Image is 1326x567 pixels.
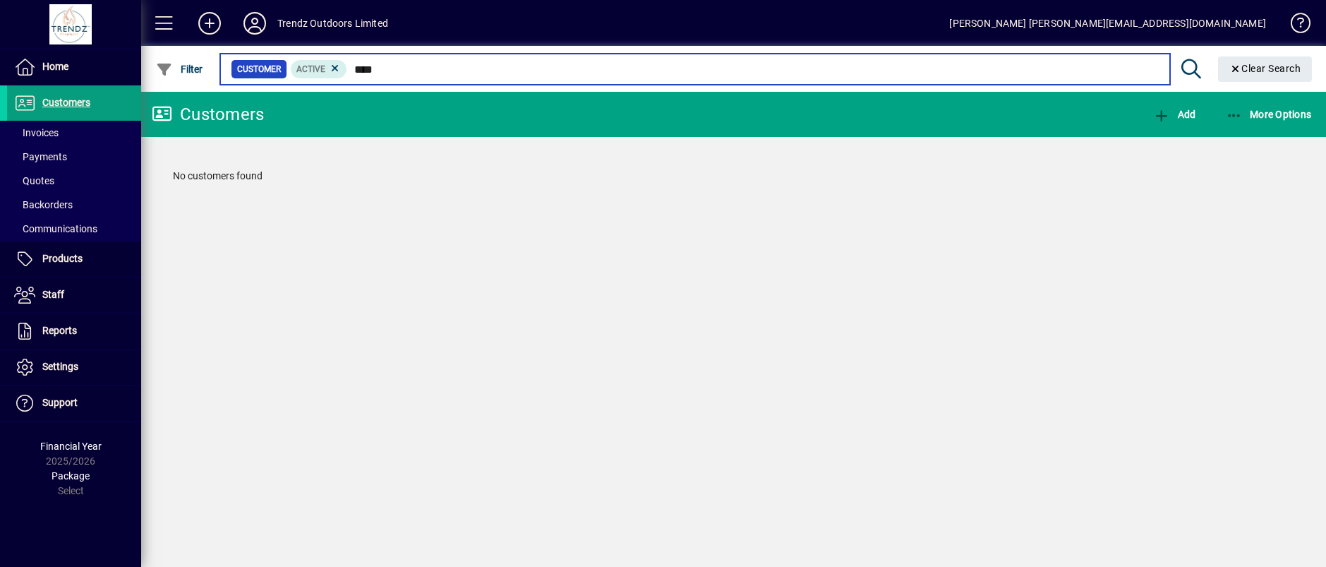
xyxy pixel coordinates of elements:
[42,289,64,300] span: Staff
[1229,63,1301,74] span: Clear Search
[42,253,83,264] span: Products
[7,277,141,313] a: Staff
[7,386,141,421] a: Support
[152,103,264,126] div: Customers
[1218,56,1313,82] button: Clear
[7,121,141,145] a: Invoices
[14,199,73,210] span: Backorders
[7,314,141,349] a: Reports
[7,217,141,241] a: Communications
[52,470,90,482] span: Package
[232,11,277,36] button: Profile
[42,361,78,372] span: Settings
[1280,3,1308,49] a: Knowledge Base
[949,12,1266,35] div: [PERSON_NAME] [PERSON_NAME][EMAIL_ADDRESS][DOMAIN_NAME]
[7,193,141,217] a: Backorders
[237,62,281,76] span: Customer
[42,325,77,336] span: Reports
[159,155,1308,198] div: No customers found
[296,64,325,74] span: Active
[7,169,141,193] a: Quotes
[42,97,90,108] span: Customers
[14,175,54,186] span: Quotes
[14,127,59,138] span: Invoices
[187,11,232,36] button: Add
[7,350,141,385] a: Settings
[291,60,347,78] mat-chip: Activation Status: Active
[152,56,207,82] button: Filter
[1153,109,1195,120] span: Add
[7,145,141,169] a: Payments
[277,12,388,35] div: Trendz Outdoors Limited
[1150,102,1199,127] button: Add
[7,49,141,85] a: Home
[42,61,68,72] span: Home
[1226,109,1312,120] span: More Options
[1222,102,1315,127] button: More Options
[14,223,97,234] span: Communications
[40,441,102,452] span: Financial Year
[42,397,78,408] span: Support
[7,241,141,277] a: Products
[14,151,67,162] span: Payments
[156,64,203,75] span: Filter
